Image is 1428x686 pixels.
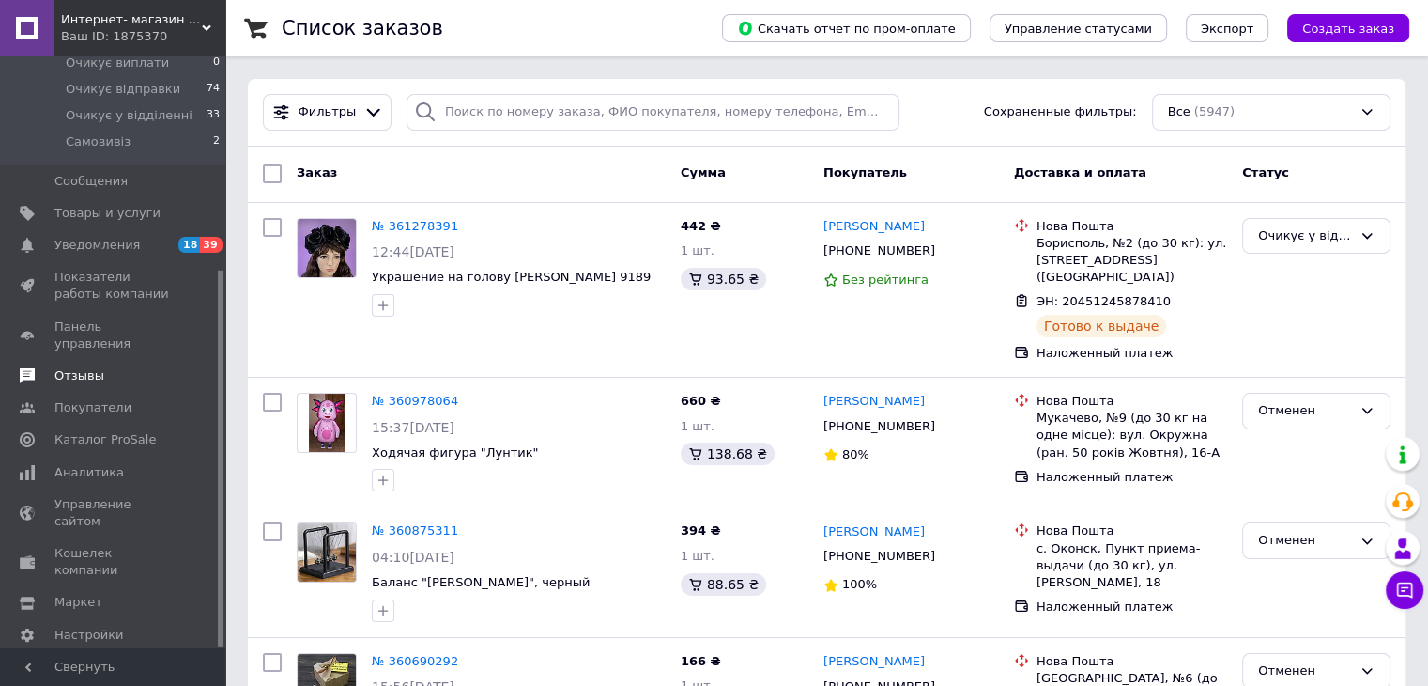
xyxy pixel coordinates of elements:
span: 15:37[DATE] [372,420,454,435]
span: Все [1168,103,1190,121]
div: Наложенный платеж [1036,345,1227,362]
div: Отменен [1258,662,1352,681]
div: [PHONE_NUMBER] [820,414,939,439]
div: Нова Пошта [1036,653,1227,670]
img: Фото товару [298,219,356,277]
span: 74 [207,81,220,98]
a: [PERSON_NAME] [823,653,925,671]
a: Создать заказ [1268,21,1409,35]
span: 394 ₴ [681,523,721,538]
div: Нова Пошта [1036,218,1227,235]
div: Ваш ID: 1875370 [61,28,225,45]
input: Поиск по номеру заказа, ФИО покупателя, номеру телефона, Email, номеру накладной [407,94,899,131]
span: Отзывы [54,367,104,384]
span: 660 ₴ [681,394,721,408]
a: № 360978064 [372,394,458,408]
div: Нова Пошта [1036,522,1227,539]
img: Фото товару [309,394,344,452]
span: Покупатели [54,399,131,416]
a: № 361278391 [372,219,458,233]
span: 2 [213,133,220,150]
a: Баланс "[PERSON_NAME]", черный [372,575,590,589]
span: 1 шт. [681,243,714,257]
span: Без рейтинга [842,273,929,287]
span: Создать заказ [1302,22,1394,36]
span: 04:10[DATE] [372,550,454,565]
div: Очикує у відділенні [1258,226,1352,246]
div: Наложенный платеж [1036,469,1227,486]
button: Управление статусами [990,14,1167,42]
div: Борисполь, №2 (до 30 кг): ул. [STREET_ADDRESS] ([GEOGRAPHIC_DATA]) [1036,235,1227,287]
span: Экспорт [1201,22,1253,36]
a: [PERSON_NAME] [823,523,925,541]
div: Наложенный платеж [1036,599,1227,616]
span: Настройки [54,627,123,644]
span: Сохраненные фильтры: [984,103,1137,121]
div: [PHONE_NUMBER] [820,544,939,569]
div: Нова Пошта [1036,393,1227,410]
div: 93.65 ₴ [681,268,766,290]
a: Ходячая фигура "Лунтик" [372,445,539,460]
button: Чат с покупателем [1386,571,1423,609]
a: Фото товару [297,393,357,453]
span: 1 шт. [681,549,714,563]
span: 0 [213,55,220,71]
span: Очикує відправки [66,81,180,98]
span: (5947) [1194,104,1235,118]
div: Отменен [1258,531,1352,551]
span: ЭН: 20451245878410 [1036,294,1171,308]
button: Скачать отчет по пром-оплате [722,14,971,42]
a: № 360875311 [372,523,458,538]
img: Фото товару [298,523,356,582]
span: 39 [200,237,222,253]
span: Очикує виплати [66,55,169,71]
div: Готово к выдаче [1036,315,1166,337]
span: Товары и услуги [54,205,161,222]
span: 33 [207,107,220,124]
a: [PERSON_NAME] [823,218,925,236]
a: Украшение на голову [PERSON_NAME] 9189 [372,270,651,284]
span: 1 шт. [681,419,714,433]
a: № 360690292 [372,654,458,668]
span: Кошелек компании [54,545,174,579]
button: Создать заказ [1287,14,1409,42]
a: Фото товару [297,522,357,583]
div: с. Оконск, Пункт приема-выдачи (до 30 кг), ул. [PERSON_NAME], 18 [1036,540,1227,592]
span: 442 ₴ [681,219,721,233]
span: Маркет [54,594,102,611]
span: Скачать отчет по пром-оплате [737,20,956,37]
span: 12:44[DATE] [372,244,454,259]
div: Мукачево, №9 (до 30 кг на одне місце): вул. Окружна (ран. 50 років Жовтня), 16-А [1036,410,1227,461]
span: Показатели работы компании [54,269,174,303]
div: 138.68 ₴ [681,443,775,465]
span: Сумма [681,165,726,179]
span: Управление сайтом [54,496,174,530]
span: Управление статусами [1005,22,1152,36]
span: Интернет- магазин "Праздник-shop" [61,11,202,28]
a: Фото товару [297,218,357,278]
span: Аналитика [54,464,124,481]
span: Уведомления [54,237,140,254]
div: 88.65 ₴ [681,573,766,596]
span: Очикує у відділенні [66,107,192,124]
span: Сообщения [54,173,128,190]
span: 166 ₴ [681,654,721,668]
span: 18 [178,237,200,253]
span: Каталог ProSale [54,431,156,448]
span: Покупатель [823,165,907,179]
span: Самовивіз [66,133,131,150]
span: Заказ [297,165,337,179]
h1: Список заказов [282,17,443,39]
button: Экспорт [1186,14,1268,42]
div: [PHONE_NUMBER] [820,239,939,263]
span: Панель управления [54,319,174,352]
span: Статус [1242,165,1289,179]
a: [PERSON_NAME] [823,393,925,411]
span: 100% [842,577,877,591]
div: Отменен [1258,401,1352,421]
span: Доставка и оплата [1014,165,1146,179]
span: Фильтры [299,103,357,121]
